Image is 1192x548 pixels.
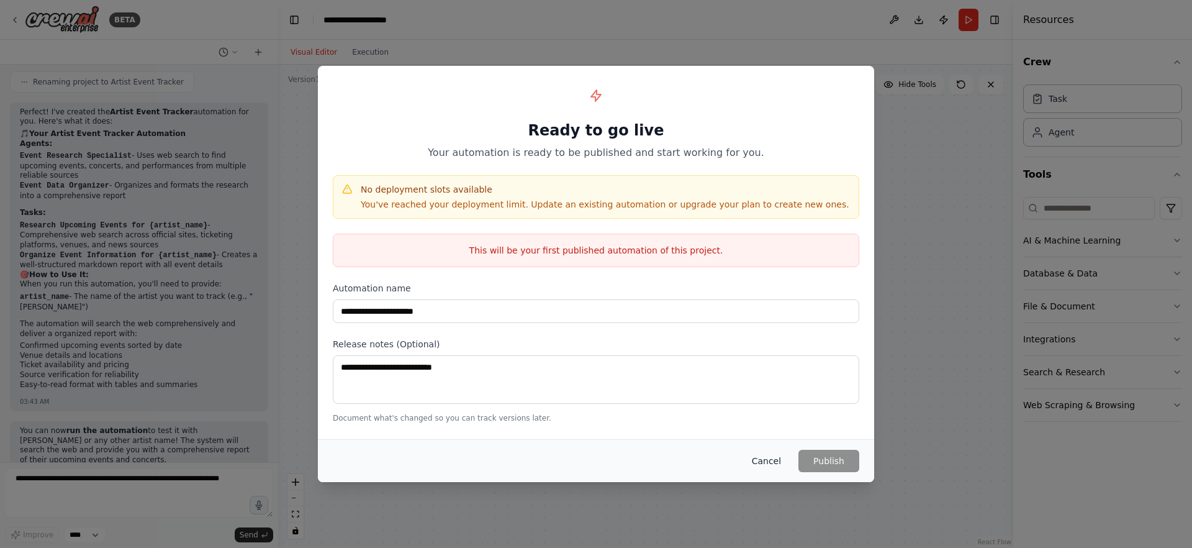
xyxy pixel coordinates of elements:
[333,121,859,140] h1: Ready to go live
[361,183,849,196] h4: No deployment slots available
[333,145,859,160] p: Your automation is ready to be published and start working for you.
[333,244,859,257] p: This will be your first published automation of this project.
[333,338,859,350] label: Release notes (Optional)
[742,450,791,472] button: Cancel
[333,413,859,423] p: Document what's changed so you can track versions later.
[361,198,849,211] p: You've reached your deployment limit. Update an existing automation or upgrade your plan to creat...
[798,450,859,472] button: Publish
[333,282,859,295] label: Automation name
